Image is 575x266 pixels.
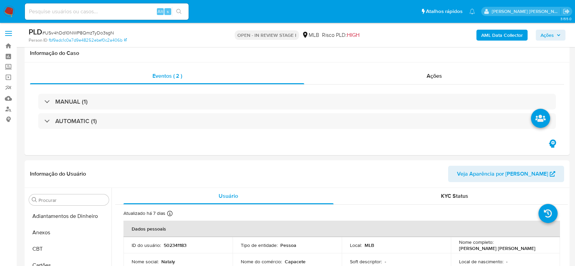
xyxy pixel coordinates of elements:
a: fbf9adc1c0a7d9e48252ebef0c2a406b [49,37,127,43]
span: Veja Aparência por [PERSON_NAME] [457,166,548,182]
p: Pessoa [280,242,296,248]
p: [PERSON_NAME] [PERSON_NAME] [459,245,535,251]
b: Person ID [29,37,47,43]
p: lucas.santiago@mercadolivre.com [492,8,561,15]
span: Usuário [219,192,238,200]
p: MLB [365,242,374,248]
p: 502341183 [164,242,187,248]
p: OPEN - IN REVIEW STAGE I [235,30,299,40]
button: CBT [26,241,112,257]
div: AUTOMATIC (1) [38,113,556,129]
button: AML Data Collector [476,30,528,41]
h1: Informação do Usuário [30,171,86,177]
p: - [506,258,507,265]
p: Local de nascimento : [459,258,503,265]
p: Capacete [285,258,306,265]
span: # USv4hDd10NWP8QmzTyDo3sgN [42,29,114,36]
p: Tipo de entidade : [241,242,278,248]
p: Nome completo : [459,239,493,245]
input: Procurar [39,197,106,203]
p: Nome do comércio : [241,258,282,265]
input: Pesquise usuários ou casos... [25,7,189,16]
span: KYC Status [441,192,468,200]
button: Veja Aparência por [PERSON_NAME] [448,166,564,182]
a: Notificações [469,9,475,14]
button: Adiantamentos de Dinheiro [26,208,112,224]
button: search-icon [172,7,186,16]
span: HIGH [347,31,359,39]
th: Dados pessoais [123,221,560,237]
div: MLB [302,31,319,39]
h1: Informação do Caso [30,50,564,57]
button: Anexos [26,224,112,241]
span: Eventos ( 2 ) [152,72,182,80]
span: Ações [541,30,554,41]
p: ID do usuário : [132,242,161,248]
b: AML Data Collector [481,30,523,41]
p: - [385,258,386,265]
span: Atalhos rápidos [426,8,462,15]
div: MANUAL (1) [38,94,556,109]
h3: MANUAL (1) [55,98,88,105]
b: PLD [29,26,42,37]
a: Sair [563,8,570,15]
span: s [167,8,169,15]
button: Ações [536,30,565,41]
span: Ações [427,72,442,80]
p: Nataly [161,258,175,265]
span: Alt [158,8,163,15]
button: Procurar [32,197,37,203]
p: Soft descriptor : [350,258,382,265]
p: Nome social : [132,258,159,265]
h3: AUTOMATIC (1) [55,117,97,125]
p: Local : [350,242,362,248]
p: Atualizado há 7 dias [123,210,165,217]
span: Risco PLD: [322,31,359,39]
